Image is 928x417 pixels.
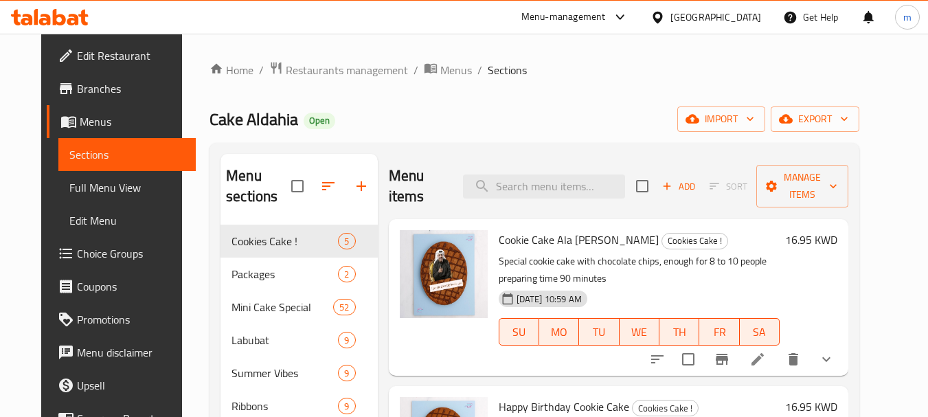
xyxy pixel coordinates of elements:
[339,268,354,281] span: 2
[210,104,298,135] span: Cake Aldahia
[312,170,345,203] span: Sort sections
[338,332,355,348] div: items
[77,278,185,295] span: Coupons
[771,106,859,132] button: export
[414,62,418,78] li: /
[47,237,196,270] a: Choice Groups
[231,266,338,282] span: Packages
[47,270,196,303] a: Coupons
[400,230,488,318] img: Cookie Cake Ala Balek
[670,10,761,25] div: [GEOGRAPHIC_DATA]
[77,47,185,64] span: Edit Restaurant
[585,322,613,342] span: TU
[58,138,196,171] a: Sections
[226,166,291,207] h2: Menu sections
[424,61,472,79] a: Menus
[231,365,338,381] span: Summer Vibes
[259,62,264,78] li: /
[47,369,196,402] a: Upsell
[58,204,196,237] a: Edit Menu
[505,322,534,342] span: SU
[740,318,780,346] button: SA
[77,245,185,262] span: Choice Groups
[210,62,253,78] a: Home
[231,398,338,414] span: Ribbons
[47,336,196,369] a: Menu disclaimer
[338,266,355,282] div: items
[659,318,699,346] button: TH
[625,322,654,342] span: WE
[749,351,766,368] a: Edit menu item
[339,235,354,248] span: 5
[756,165,848,207] button: Manage items
[338,398,355,414] div: items
[440,62,472,78] span: Menus
[269,61,408,79] a: Restaurants management
[220,258,378,291] div: Packages2
[579,318,619,346] button: TU
[345,170,378,203] button: Add section
[641,343,674,376] button: sort-choices
[632,400,699,416] div: Cookies Cake !
[47,303,196,336] a: Promotions
[69,179,185,196] span: Full Menu View
[47,72,196,105] a: Branches
[463,174,625,199] input: search
[628,172,657,201] span: Select section
[657,176,701,197] button: Add
[545,322,574,342] span: MO
[660,179,697,194] span: Add
[818,351,835,368] svg: Show Choices
[657,176,701,197] span: Add item
[677,106,765,132] button: import
[339,367,354,380] span: 9
[69,212,185,229] span: Edit Menu
[304,115,335,126] span: Open
[334,301,354,314] span: 52
[810,343,843,376] button: show more
[304,113,335,129] div: Open
[339,334,354,347] span: 9
[699,318,739,346] button: FR
[785,397,837,416] h6: 16.95 KWD
[77,80,185,97] span: Branches
[220,357,378,390] div: Summer Vibes9
[499,318,539,346] button: SU
[674,345,703,374] span: Select to update
[701,176,756,197] span: Select section first
[77,311,185,328] span: Promotions
[499,396,629,417] span: Happy Birthday Cookie Cake
[782,111,848,128] span: export
[705,322,734,342] span: FR
[220,324,378,357] div: Labubat9
[665,322,694,342] span: TH
[80,113,185,130] span: Menus
[47,105,196,138] a: Menus
[488,62,527,78] span: Sections
[77,377,185,394] span: Upsell
[661,233,728,249] div: Cookies Cake !
[231,299,333,315] span: Mini Cake Special
[69,146,185,163] span: Sections
[210,61,859,79] nav: breadcrumb
[499,229,659,250] span: Cookie Cake Ala [PERSON_NAME]
[477,62,482,78] li: /
[688,111,754,128] span: import
[231,233,338,249] span: Cookies Cake !
[705,343,738,376] button: Branch-specific-item
[77,344,185,361] span: Menu disclaimer
[785,230,837,249] h6: 16.95 KWD
[499,253,780,287] p: Special cookie cake with chocolate chips, enough for 8 to 10 people preparing time 90 minutes
[47,39,196,72] a: Edit Restaurant
[339,400,354,413] span: 9
[231,332,338,348] span: Labubat
[286,62,408,78] span: Restaurants management
[58,171,196,204] a: Full Menu View
[633,401,698,416] span: Cookies Cake !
